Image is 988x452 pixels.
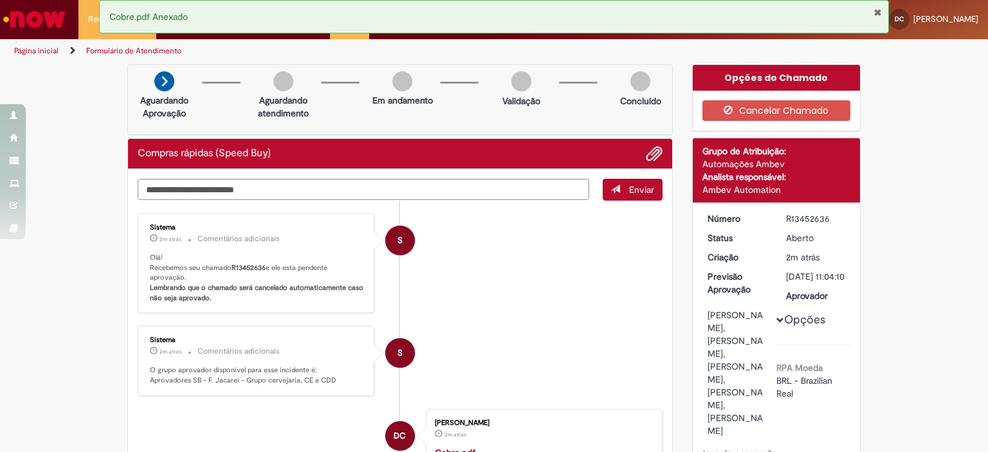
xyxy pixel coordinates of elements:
[138,148,271,159] h2: Compras rápidas (Speed Buy) Histórico de tíquete
[629,184,654,195] span: Enviar
[698,251,777,264] dt: Criação
[693,65,861,91] div: Opções do Chamado
[138,179,589,201] textarea: Digite sua mensagem aqui...
[385,421,415,451] div: Danilo Campos Cordeiro
[252,94,315,120] p: Aguardando atendimento
[603,179,663,201] button: Enviar
[776,362,823,374] b: RPA Moeda
[394,420,406,451] span: DC
[874,7,882,17] button: Fechar Notificação
[786,270,846,283] div: [DATE] 11:04:10
[10,39,649,63] ul: Trilhas de página
[385,338,415,368] div: System
[160,348,181,356] span: 2m atrás
[698,212,777,225] dt: Número
[232,263,266,273] b: R13452636
[444,431,466,438] time: 27/08/2025 14:04:07
[502,95,540,107] p: Validação
[444,431,466,438] span: 2m atrás
[708,309,767,437] div: [PERSON_NAME], [PERSON_NAME], [PERSON_NAME], [PERSON_NAME], [PERSON_NAME]
[630,71,650,91] img: img-circle-grey.png
[702,145,851,158] div: Grupo de Atribuição:
[1,6,68,32] img: ServiceNow
[702,170,851,183] div: Analista responsável:
[150,336,364,344] div: Sistema
[160,348,181,356] time: 27/08/2025 14:04:22
[150,283,365,303] b: Lembrando que o chamado será cancelado automaticamente caso não seja aprovado.
[786,212,846,225] div: R13452636
[150,365,364,385] p: O grupo aprovador disponível para esse incidente é: Aprovadores SB - F. Jacareí - Grupo cervejari...
[14,46,59,56] a: Página inicial
[913,14,978,24] span: [PERSON_NAME]
[776,289,855,302] dt: Aprovador
[776,375,835,399] span: BRL - Brazilian Real
[150,224,364,231] div: Sistema
[133,94,196,120] p: Aguardando Aprovação
[160,235,181,243] time: 27/08/2025 14:04:22
[372,94,433,107] p: Em andamento
[150,253,364,303] p: Olá! Recebemos seu chamado e ele esta pendente aprovação.
[786,251,819,263] span: 2m atrás
[197,233,280,244] small: Comentários adicionais
[435,419,649,427] div: [PERSON_NAME]
[702,158,851,170] div: Automações Ambev
[86,46,181,56] a: Formulário de Atendimento
[702,100,851,121] button: Cancelar Chamado
[197,346,280,357] small: Comentários adicionais
[511,71,531,91] img: img-circle-grey.png
[786,251,819,263] time: 27/08/2025 14:04:10
[109,11,188,23] span: Cobre.pdf Anexado
[698,231,777,244] dt: Status
[895,15,904,23] span: DC
[160,235,181,243] span: 2m atrás
[154,71,174,91] img: arrow-next.png
[273,71,293,91] img: img-circle-grey.png
[786,231,846,244] div: Aberto
[698,270,777,296] dt: Previsão Aprovação
[646,145,663,162] button: Adicionar anexos
[398,338,403,368] span: S
[88,13,133,26] span: Requisições
[702,183,851,196] div: Ambev Automation
[786,251,846,264] div: 27/08/2025 14:04:10
[620,95,661,107] p: Concluído
[392,71,412,91] img: img-circle-grey.png
[398,225,403,256] span: S
[385,226,415,255] div: System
